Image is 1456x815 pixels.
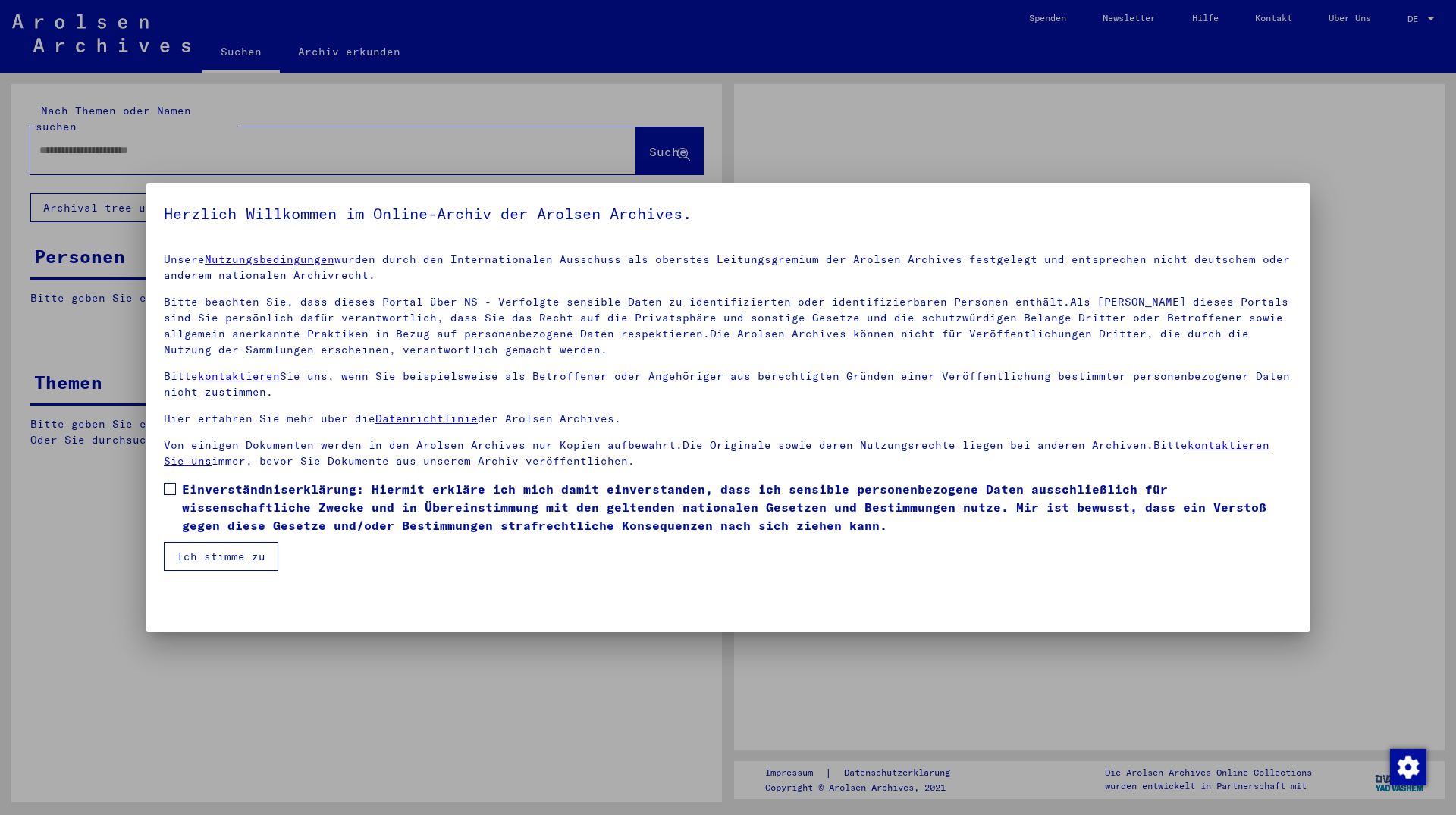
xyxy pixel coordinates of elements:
[164,437,1292,469] p: Von einigen Dokumenten werden in den Arolsen Archives nur Kopien aufbewahrt.Die Originale sowie d...
[164,438,1269,468] a: kontaktieren Sie uns
[1390,749,1426,785] img: Zustimmung ändern
[164,294,1292,358] p: Bitte beachten Sie, dass dieses Portal über NS - Verfolgte sensible Daten zu identifizierten oder...
[164,252,1292,284] p: Unsere wurden durch den Internationalen Ausschuss als oberstes Leitungsgremium der Arolsen Archiv...
[164,202,1292,226] h5: Herzlich Willkommen im Online-Archiv der Arolsen Archives.
[164,411,1292,427] p: Hier erfahren Sie mehr über die der Arolsen Archives.
[164,368,1292,400] p: Bitte Sie uns, wenn Sie beispielsweise als Betroffener oder Angehöriger aus berechtigten Gründen ...
[164,542,278,571] button: Ich stimme zu
[182,480,1292,534] span: Einverständniserklärung: Hiermit erkläre ich mich damit einverstanden, dass ich sensible personen...
[205,252,334,266] a: Nutzungsbedingungen
[198,369,280,383] a: kontaktieren
[375,412,478,425] a: Datenrichtlinie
